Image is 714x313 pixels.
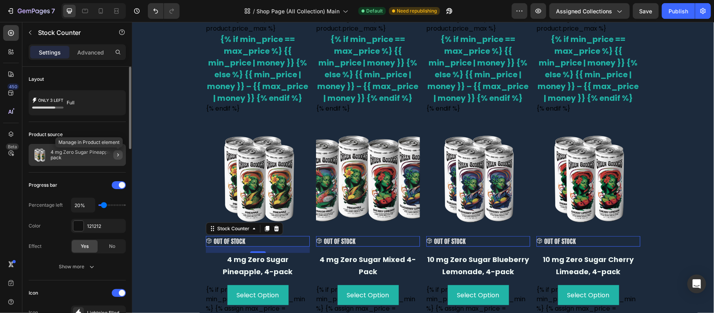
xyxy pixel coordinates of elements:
span: / [253,7,255,15]
div: Select Option [215,268,257,278]
p: Settings [39,48,61,56]
span: Save [640,8,652,15]
button: Show more [29,260,126,274]
h2: 10 mg Zero Sugar Cherry Limeade, 4-pack [404,231,508,257]
div: Open Intercom Messenger [687,275,706,293]
span: Default [366,7,383,15]
p: OUT OF STOCK [302,214,334,225]
div: Select Option [435,268,478,278]
div: Icon [29,289,38,297]
div: Percentage left [29,202,63,209]
div: Undo/Redo [148,3,180,19]
a: 4 mg Zero Sugar Mixed 4-Pack [184,104,288,208]
p: 7 [51,6,55,16]
a: 10 mg Zero Sugar Blueberry Lemonade, 4-pack [294,104,398,208]
span: Need republishing [397,7,437,15]
span: Yes [81,243,89,250]
p: OUT OF STOCK [412,214,444,225]
div: Layout [29,76,44,83]
span: Assigned Collections [556,7,612,15]
div: Beta [6,144,19,150]
div: Color [29,222,41,229]
button: Publish [662,3,695,19]
div: Progress bar [29,182,57,189]
p: 4 mg Zero Sugar Pineapple, 4-pack [51,149,123,160]
a: 10 mg Zero Sugar Cherry Limeade, 4-pack [404,104,508,208]
input: Auto [71,198,95,212]
p: Stock Counter [38,28,105,37]
h2: 4 mg Zero Sugar Mixed 4-Pack [184,231,288,257]
p: OUT OF STOCK [192,214,223,225]
span: Shop Page (All Collection) Main [256,7,340,15]
button: Select Option [426,263,487,283]
h2: 10 mg Zero Sugar Blueberry Lemonade, 4-pack [294,231,398,257]
button: 7 [3,3,58,19]
button: Save [633,3,659,19]
div: 121212 [87,223,124,230]
button: Assigned Collections [549,3,630,19]
div: Product source [29,131,63,138]
button: Select Option [205,263,267,283]
p: Advanced [77,48,104,56]
img: product feature img [32,147,47,163]
iframe: Design area [132,22,714,313]
div: Select Option [325,268,367,278]
span: No [109,243,115,250]
div: Show more [59,263,96,271]
button: Select Option [316,263,377,283]
div: 450 [7,84,19,90]
div: Full [67,94,114,112]
div: Effect [29,243,42,250]
div: Publish [669,7,688,15]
